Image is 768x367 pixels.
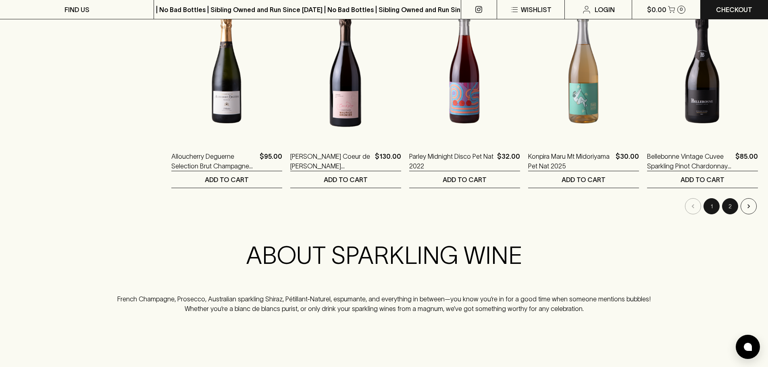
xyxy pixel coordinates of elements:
p: Wishlist [521,5,552,15]
p: ADD TO CART [324,175,368,185]
p: $85.00 [735,151,758,171]
p: ADD TO CART [443,175,487,185]
p: French Champagne, Prosecco, Australian sparkling Shiraz, Pétillant-Naturel, espumante, and everyt... [115,294,653,313]
button: page 1 [703,198,720,214]
p: $32.00 [497,151,520,171]
button: Go to page 2 [722,198,738,214]
p: FIND US [65,5,89,15]
p: Checkout [716,5,752,15]
img: bubble-icon [744,343,752,351]
a: Bellebonne Vintage Cuvee Sparkling Pinot Chardonnay 2021 [647,151,732,171]
p: 0 [680,7,683,12]
a: Parley Midnight Disco Pet Nat 2022 [409,151,494,171]
p: $130.00 [375,151,401,171]
p: ADD TO CART [205,175,249,185]
h2: ABOUT SPARKLING WINE [115,241,653,270]
p: Login [595,5,615,15]
a: Alloucherry Deguerne Selection Brut Champagne NV [171,151,256,171]
button: ADD TO CART [409,171,520,188]
button: ADD TO CART [171,171,282,188]
p: ADD TO CART [562,175,606,185]
button: ADD TO CART [528,171,639,188]
button: ADD TO CART [290,171,401,188]
p: ADD TO CART [681,175,724,185]
a: [PERSON_NAME] Coeur de [PERSON_NAME] [PERSON_NAME] NV [290,151,372,171]
p: $95.00 [260,151,282,171]
button: Go to next page [741,198,757,214]
nav: pagination navigation [171,198,758,214]
p: $30.00 [616,151,639,171]
p: $0.00 [647,5,666,15]
button: ADD TO CART [647,171,758,188]
a: Konpira Maru Mt Midoriyama Pet Nat 2025 [528,151,612,171]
